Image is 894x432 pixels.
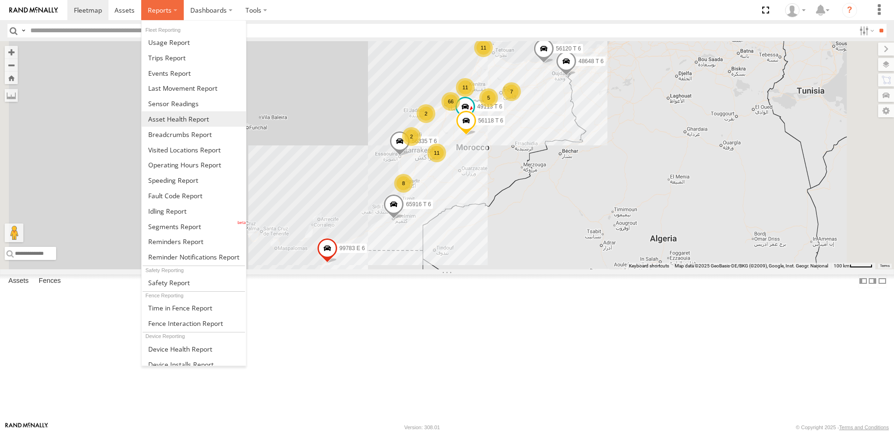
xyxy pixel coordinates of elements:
div: 66 [441,92,460,111]
span: 56335 T 6 [412,138,437,145]
button: Drag Pegman onto the map to open Street View [5,223,23,242]
a: Terms and Conditions [839,425,889,430]
div: 2 [402,127,421,146]
label: Dock Summary Table to the Left [858,274,868,288]
div: 5 [479,88,498,107]
a: Visited Locations Report [142,142,246,158]
a: Fault Code Report [142,188,246,203]
a: Reminders Report [142,234,246,250]
a: Fence Interaction Report [142,316,246,331]
a: Breadcrumbs Report [142,127,246,142]
a: Full Events Report [142,65,246,81]
span: 56118 T 6 [478,118,504,124]
label: Measure [5,89,18,102]
a: Trips Report [142,50,246,65]
span: 99783 E 6 [339,245,365,252]
button: Zoom out [5,58,18,72]
span: 49113 T 6 [477,103,503,110]
label: Dock Summary Table to the Right [868,274,877,288]
div: 2 [417,104,435,123]
div: 7 [502,82,521,101]
label: Map Settings [878,104,894,117]
a: Last Movement Report [142,80,246,96]
button: Zoom Home [5,72,18,84]
a: Visit our Website [5,423,48,432]
div: © Copyright 2025 - [796,425,889,430]
span: 65916 T 6 [406,201,431,208]
a: Usage Report [142,35,246,50]
label: Fences [34,274,65,288]
span: 48648 T 6 [578,58,604,65]
a: Segments Report [142,219,246,234]
a: Sensor Readings [142,96,246,111]
div: 11 [456,78,475,97]
a: Fleet Speed Report [142,173,246,188]
div: 11 [427,144,446,162]
a: Service Reminder Notifications Report [142,249,246,265]
label: Search Filter Options [856,24,876,37]
a: Idling Report [142,203,246,219]
label: Assets [4,274,33,288]
button: Map Scale: 100 km per 45 pixels [831,263,875,269]
a: Time in Fences Report [142,300,246,316]
label: Hide Summary Table [878,274,887,288]
button: Keyboard shortcuts [629,263,669,269]
a: Device Installs Report [142,357,246,372]
span: 56120 T 6 [556,46,581,52]
img: rand-logo.svg [9,7,58,14]
a: Device Health Report [142,341,246,357]
a: Asset Health Report [142,111,246,127]
a: Terms (opens in new tab) [880,264,890,268]
span: 100 km [834,263,850,268]
div: Version: 308.01 [404,425,440,430]
div: Zaid Abu Manneh [782,3,809,17]
span: Map data ©2025 GeoBasis-DE/BKG (©2009), Google, Inst. Geogr. Nacional [675,263,828,268]
a: Safety Report [142,275,246,290]
button: Zoom in [5,46,18,58]
label: Search Query [20,24,27,37]
i: ? [842,3,857,18]
a: Asset Operating Hours Report [142,157,246,173]
div: 11 [474,38,493,57]
div: 8 [394,174,413,193]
